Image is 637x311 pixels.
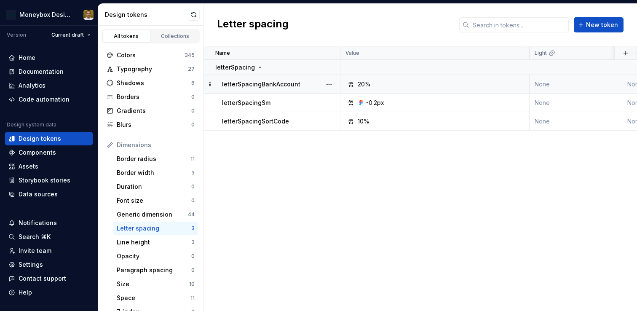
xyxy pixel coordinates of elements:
[113,194,198,207] a: Font size0
[345,50,359,56] p: Value
[5,79,93,92] a: Analytics
[113,249,198,263] a: Opacity0
[117,169,191,177] div: Border width
[105,11,188,19] div: Design tokens
[117,252,191,260] div: Opacity
[19,260,43,269] div: Settings
[19,219,57,227] div: Notifications
[103,76,198,90] a: Shadows6
[117,238,191,247] div: Line height
[469,17,569,32] input: Search in tokens...
[222,80,300,88] p: letterSpacingBankAccount
[191,169,195,176] div: 3
[51,32,84,38] span: Current draft
[19,148,56,157] div: Components
[19,176,70,185] div: Storybook stories
[185,52,195,59] div: 345
[5,93,93,106] a: Code automation
[2,5,96,24] button: Moneybox Design SystemJamie
[113,277,198,291] a: Size10
[117,280,189,288] div: Size
[191,183,195,190] div: 0
[117,196,191,205] div: Font size
[188,66,195,72] div: 27
[191,239,195,246] div: 3
[117,121,191,129] div: Blurs
[117,266,191,274] div: Paragraph spacing
[358,80,371,88] div: 20%
[358,117,369,126] div: 10%
[191,225,195,232] div: 3
[105,33,147,40] div: All tokens
[574,17,624,32] button: New token
[215,63,255,72] p: letterSpacing
[7,121,56,128] div: Design system data
[5,230,93,244] button: Search ⌘K
[117,294,190,302] div: Space
[217,17,289,32] h2: Letter spacing
[190,295,195,301] div: 11
[103,90,198,104] a: Borders0
[19,54,35,62] div: Home
[535,50,547,56] p: Light
[113,222,198,235] a: Letter spacing3
[113,263,198,277] a: Paragraph spacing0
[113,208,198,221] a: Generic dimension44
[113,291,198,305] a: Space11
[19,288,32,297] div: Help
[222,117,289,126] p: letterSpacingSortCode
[191,94,195,100] div: 0
[5,174,93,187] a: Storybook stories
[117,155,190,163] div: Border radius
[48,29,94,41] button: Current draft
[83,10,94,20] img: Jamie
[5,132,93,145] a: Design tokens
[5,258,93,271] a: Settings
[117,93,191,101] div: Borders
[5,160,93,173] a: Assets
[530,75,622,94] td: None
[586,21,618,29] span: New token
[117,182,191,191] div: Duration
[113,152,198,166] a: Border radius11
[7,32,26,38] div: Version
[103,62,198,76] a: Typography27
[5,65,93,78] a: Documentation
[530,94,622,112] td: None
[103,48,198,62] a: Colors345
[19,274,66,283] div: Contact support
[190,155,195,162] div: 11
[113,180,198,193] a: Duration0
[113,236,198,249] a: Line height3
[191,80,195,86] div: 6
[5,146,93,159] a: Components
[19,81,45,90] div: Analytics
[215,50,230,56] p: Name
[19,247,51,255] div: Invite team
[103,104,198,118] a: Gradients0
[19,11,73,19] div: Moneybox Design System
[188,211,195,218] div: 44
[191,253,195,260] div: 0
[5,286,93,299] button: Help
[530,112,622,131] td: None
[19,162,38,171] div: Assets
[189,281,195,287] div: 10
[5,188,93,201] a: Data sources
[117,79,191,87] div: Shadows
[19,95,70,104] div: Code automation
[117,224,191,233] div: Letter spacing
[191,107,195,114] div: 0
[19,67,64,76] div: Documentation
[6,10,16,20] img: c17557e8-ebdc-49e2-ab9e-7487adcf6d53.png
[222,99,270,107] p: letterSpacingSm
[19,134,61,143] div: Design tokens
[5,272,93,285] button: Contact support
[5,244,93,257] a: Invite team
[191,197,195,204] div: 0
[191,267,195,273] div: 0
[103,118,198,131] a: Blurs0
[5,216,93,230] button: Notifications
[117,65,188,73] div: Typography
[366,99,384,107] div: -0.2px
